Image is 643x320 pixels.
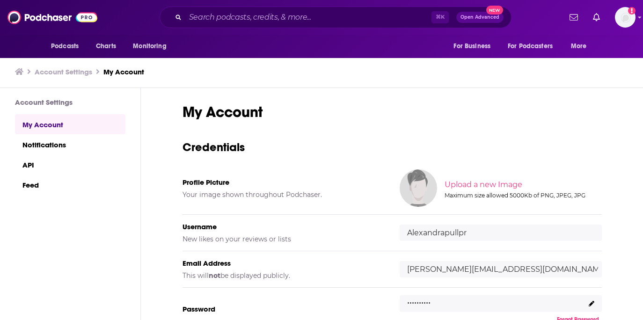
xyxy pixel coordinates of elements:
[183,235,385,243] h5: New likes on your reviews or lists
[15,98,125,107] h3: Account Settings
[103,67,144,76] a: My Account
[628,7,636,15] svg: Add a profile image
[183,259,385,268] h5: Email Address
[15,114,125,134] a: My Account
[564,37,599,55] button: open menu
[571,40,587,53] span: More
[615,7,636,28] img: User Profile
[133,40,166,53] span: Monitoring
[589,9,604,25] a: Show notifications dropdown
[183,103,602,121] h1: My Account
[15,175,125,195] a: Feed
[453,40,490,53] span: For Business
[615,7,636,28] button: Show profile menu
[209,271,220,280] b: not
[456,12,504,23] button: Open AdvancedNew
[431,11,449,23] span: ⌘ K
[183,178,385,187] h5: Profile Picture
[407,293,431,306] p: ..........
[400,169,437,207] img: Your profile image
[35,67,92,76] a: Account Settings
[183,305,385,313] h5: Password
[51,40,79,53] span: Podcasts
[486,6,503,15] span: New
[183,222,385,231] h5: Username
[460,15,499,20] span: Open Advanced
[502,37,566,55] button: open menu
[7,8,97,26] img: Podchaser - Follow, Share and Rate Podcasts
[15,154,125,175] a: API
[44,37,91,55] button: open menu
[96,40,116,53] span: Charts
[160,7,511,28] div: Search podcasts, credits, & more...
[566,9,582,25] a: Show notifications dropdown
[400,225,602,241] input: username
[90,37,122,55] a: Charts
[185,10,431,25] input: Search podcasts, credits, & more...
[183,190,385,199] h5: Your image shown throughout Podchaser.
[447,37,502,55] button: open menu
[183,271,385,280] h5: This will be displayed publicly.
[615,7,636,28] span: Logged in as Alexandrapullpr
[15,134,125,154] a: Notifications
[400,261,602,277] input: email
[445,192,600,199] div: Maximum size allowed 5000Kb of PNG, JPEG, JPG
[126,37,178,55] button: open menu
[183,140,602,154] h3: Credentials
[508,40,553,53] span: For Podcasters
